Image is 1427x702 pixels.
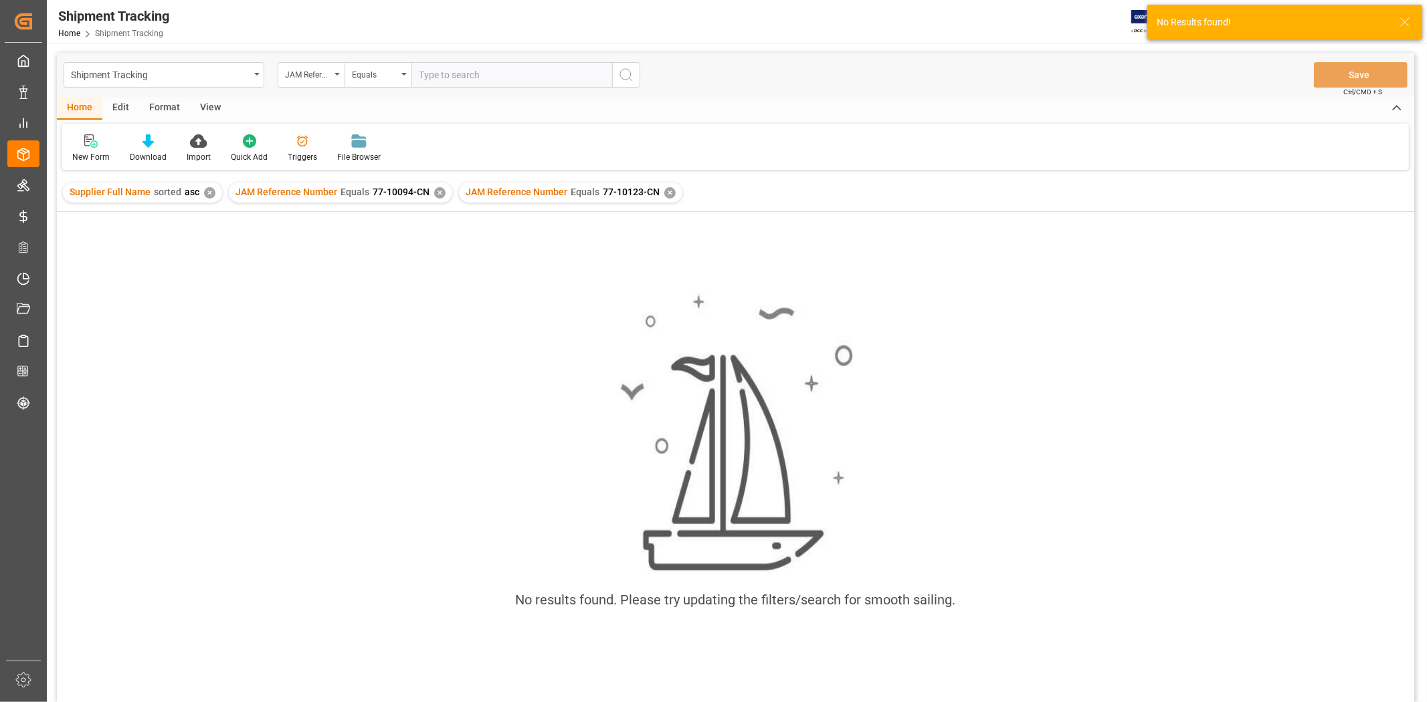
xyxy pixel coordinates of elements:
[341,187,369,197] span: Equals
[190,97,231,120] div: View
[1314,62,1408,88] button: Save
[58,29,80,38] a: Home
[235,187,337,197] span: JAM Reference Number
[337,151,381,163] div: File Browser
[664,187,676,199] div: ✕
[571,187,599,197] span: Equals
[64,62,264,88] button: open menu
[619,293,853,574] img: smooth_sailing.jpeg
[58,6,169,26] div: Shipment Tracking
[352,66,397,81] div: Equals
[204,187,215,199] div: ✕
[411,62,612,88] input: Type to search
[1131,10,1177,33] img: Exertis%20JAM%20-%20Email%20Logo.jpg_1722504956.jpg
[373,187,430,197] span: 77-10094-CN
[516,590,956,610] div: No results found. Please try updating the filters/search for smooth sailing.
[70,187,151,197] span: Supplier Full Name
[187,151,211,163] div: Import
[71,66,250,82] div: Shipment Tracking
[278,62,345,88] button: open menu
[57,97,102,120] div: Home
[231,151,268,163] div: Quick Add
[603,187,660,197] span: 77-10123-CN
[102,97,139,120] div: Edit
[130,151,167,163] div: Download
[1157,15,1387,29] div: No Results found!
[185,187,199,197] span: asc
[72,151,110,163] div: New Form
[612,62,640,88] button: search button
[1343,87,1382,97] span: Ctrl/CMD + S
[345,62,411,88] button: open menu
[285,66,330,81] div: JAM Reference Number
[154,187,181,197] span: sorted
[466,187,567,197] span: JAM Reference Number
[288,151,317,163] div: Triggers
[139,97,190,120] div: Format
[434,187,446,199] div: ✕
